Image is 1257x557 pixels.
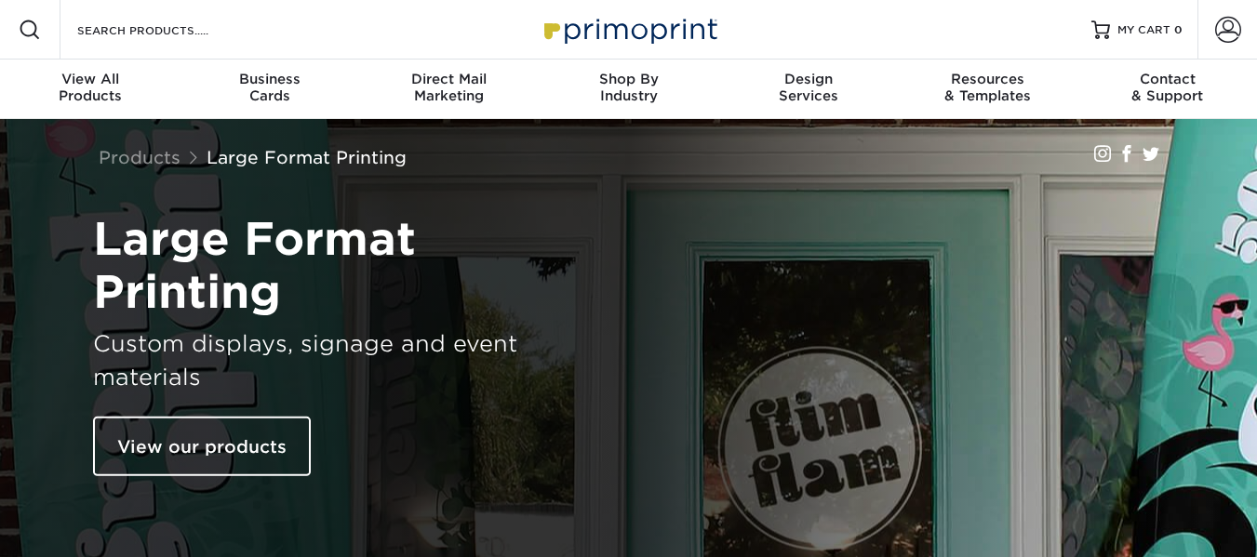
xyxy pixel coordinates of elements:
[898,71,1077,87] span: Resources
[898,60,1077,119] a: Resources& Templates
[359,60,539,119] a: Direct MailMarketing
[718,71,898,104] div: Services
[93,212,558,319] h1: Large Format Printing
[180,71,359,87] span: Business
[99,147,181,167] a: Products
[718,60,898,119] a: DesignServices
[359,71,539,87] span: Direct Mail
[359,71,539,104] div: Marketing
[1174,23,1183,36] span: 0
[539,71,718,104] div: Industry
[75,19,257,41] input: SEARCH PRODUCTS.....
[898,71,1077,104] div: & Templates
[93,327,558,394] h3: Custom displays, signage and event materials
[180,71,359,104] div: Cards
[1077,71,1257,87] span: Contact
[539,71,718,87] span: Shop By
[1117,22,1170,38] span: MY CART
[93,417,311,476] a: View our products
[1077,71,1257,104] div: & Support
[1077,60,1257,119] a: Contact& Support
[718,71,898,87] span: Design
[207,147,407,167] a: Large Format Printing
[536,9,722,49] img: Primoprint
[180,60,359,119] a: BusinessCards
[539,60,718,119] a: Shop ByIndustry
